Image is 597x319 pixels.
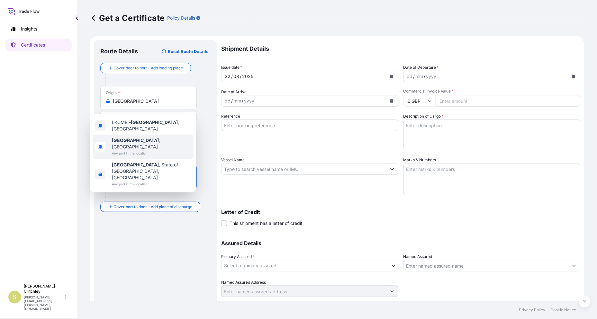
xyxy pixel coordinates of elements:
div: month, [233,97,242,105]
label: Description of Cargo [403,113,444,120]
span: Cover port to door - Add place of discharge [113,204,192,210]
p: Route Details [100,48,138,55]
span: Date of Departure [403,64,439,71]
span: Cover door to port - Add loading place [113,65,183,71]
div: Origin [106,90,120,95]
span: S [13,294,17,300]
p: Privacy Policy [519,307,546,313]
label: Vessel Name [221,157,245,163]
div: day, [406,73,413,80]
button: Show suggestions [568,260,580,271]
span: Date of Arrival [221,89,248,95]
input: Type to search vessel name or IMO [222,163,386,175]
button: Calendar [386,96,397,106]
label: Marks & Numbers [403,157,436,163]
input: Text to appear on certificate [100,111,197,123]
label: Named Assured [403,253,432,260]
p: Letter of Credit [221,209,580,215]
input: Enter booking reference [221,120,398,131]
label: Reference [221,113,240,120]
label: Named Assured Address [221,279,266,286]
div: day, [224,97,231,105]
span: Issue date [221,64,242,71]
p: Shipment Details [221,40,580,58]
span: This shipment has a letter of credit [230,220,303,226]
p: Cookie Notice [551,307,576,313]
input: Named Assured Address [222,286,386,297]
span: Select a primary assured [224,262,276,269]
button: Calendar [568,71,579,82]
input: Enter amount [436,95,581,107]
div: / [424,73,426,80]
button: Show suggestions [386,286,398,297]
p: Assured Details [221,241,580,246]
button: Show suggestions [386,163,398,175]
div: / [240,73,241,80]
div: month, [233,73,240,80]
div: year, [426,73,437,80]
div: / [231,73,233,80]
p: [PERSON_NAME] Critchley [24,284,64,294]
b: [GEOGRAPHIC_DATA] [112,162,159,167]
div: / [413,73,415,80]
span: Any port in this location [112,181,191,187]
span: LKCMB - , [GEOGRAPHIC_DATA] [112,119,191,132]
span: , [GEOGRAPHIC_DATA] [112,137,191,150]
span: Commercial Invoice Value [403,89,581,94]
span: , State of [GEOGRAPHIC_DATA], [GEOGRAPHIC_DATA] [112,162,191,181]
div: day, [224,73,231,80]
div: year, [243,97,255,105]
div: / [231,97,233,105]
p: Get a Certificate [90,13,165,23]
p: [PERSON_NAME][EMAIL_ADDRESS][PERSON_NAME][DOMAIN_NAME] [24,295,64,311]
div: Show suggestions [90,114,196,192]
div: year, [241,73,254,80]
input: Origin [113,98,189,104]
p: Policy Details [167,15,195,21]
span: Any port in this location [112,150,191,156]
div: month, [415,73,424,80]
b: [GEOGRAPHIC_DATA] [112,137,159,143]
div: / [242,97,243,105]
b: [GEOGRAPHIC_DATA] [131,120,178,125]
span: Primary Assured [221,253,254,260]
p: Reset Route Details [168,48,208,55]
input: Assured Name [404,260,569,271]
p: Insights [21,26,37,32]
button: Calendar [386,71,397,82]
p: Certificates [21,42,45,48]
